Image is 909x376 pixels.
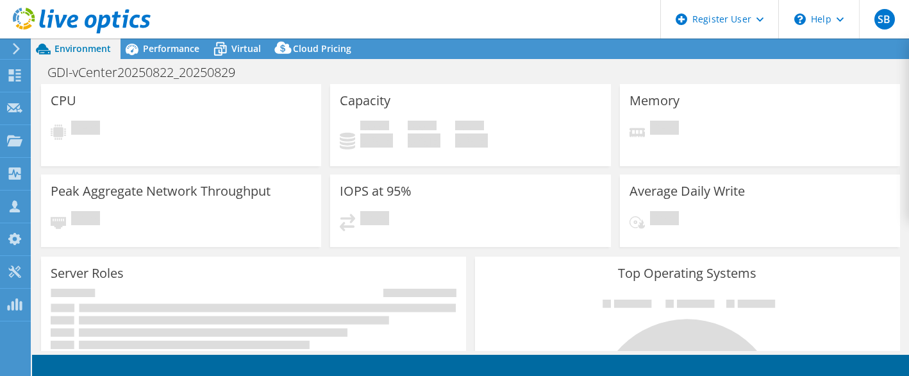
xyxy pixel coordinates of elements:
span: Performance [143,42,199,55]
h3: IOPS at 95% [340,184,412,198]
h4: 0 GiB [408,133,440,148]
span: Pending [71,211,100,228]
h3: Server Roles [51,266,124,280]
h3: Memory [630,94,680,108]
h3: Top Operating Systems [485,266,890,280]
h1: GDI-vCenter20250822_20250829 [42,65,255,80]
span: Environment [54,42,111,55]
span: Pending [360,211,389,228]
span: Virtual [231,42,261,55]
span: Pending [71,121,100,138]
span: Total [455,121,484,133]
span: Pending [650,121,679,138]
svg: \n [794,13,806,25]
h3: Peak Aggregate Network Throughput [51,184,271,198]
span: Pending [650,211,679,228]
h3: CPU [51,94,76,108]
h4: 0 GiB [360,133,393,148]
span: Free [408,121,437,133]
h4: 0 GiB [455,133,488,148]
span: Cloud Pricing [293,42,351,55]
h3: Average Daily Write [630,184,745,198]
h3: Capacity [340,94,390,108]
span: SB [874,9,895,30]
span: Used [360,121,389,133]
